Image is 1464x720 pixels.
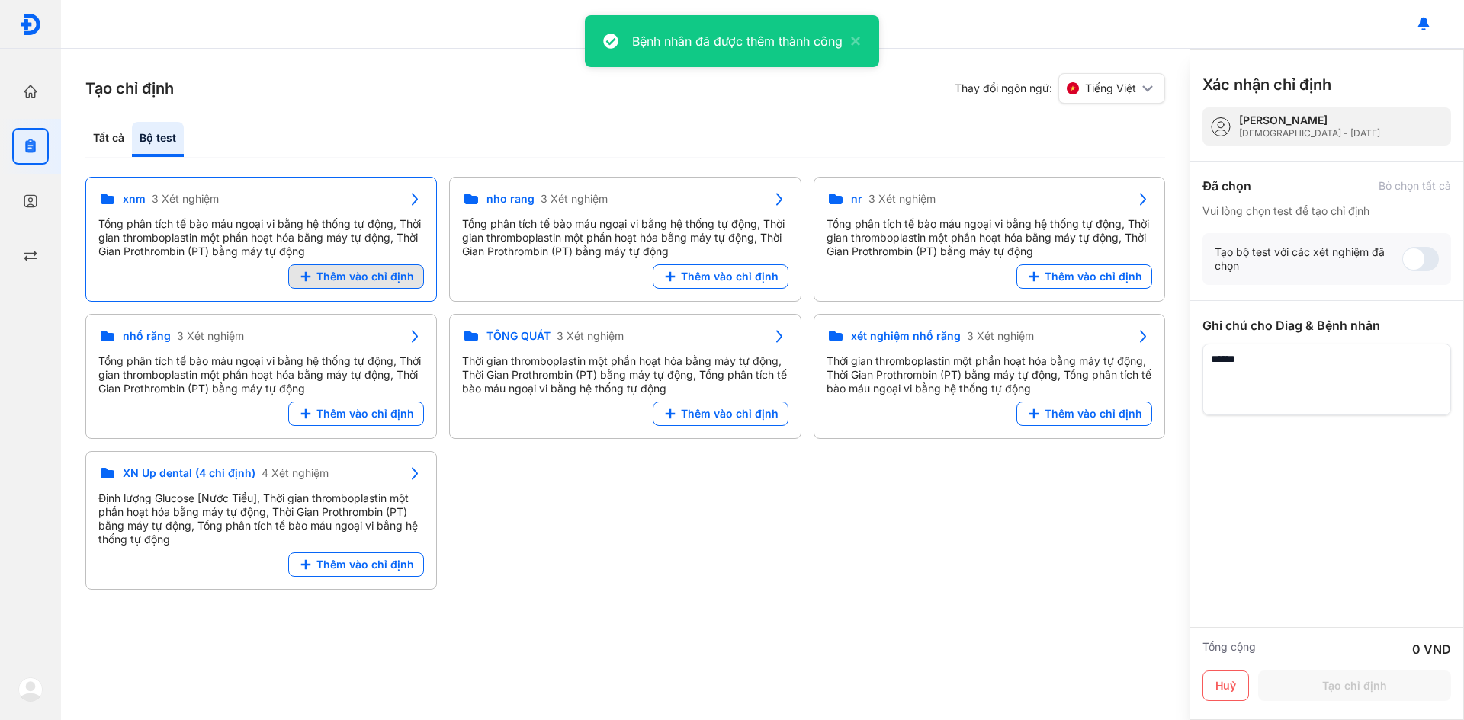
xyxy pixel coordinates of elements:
[827,354,1152,395] div: Thời gian thromboplastin một phần hoạt hóa bằng máy tự động, Thời Gian Prothrombin (PT) bằng máy ...
[1215,245,1402,273] div: Tạo bộ test với các xét nghiệm đã chọn
[1202,640,1256,658] div: Tổng cộng
[557,329,624,343] span: 3 Xét nghiệm
[967,329,1034,343] span: 3 Xét nghiệm
[1085,82,1136,95] span: Tiếng Việt
[132,122,184,157] div: Bộ test
[316,270,414,283] span: Thêm vào chỉ định
[316,558,414,571] span: Thêm vào chỉ định
[1239,114,1380,127] div: [PERSON_NAME]
[123,192,146,206] span: xnm
[681,270,779,283] span: Thêm vào chỉ định
[1202,316,1451,334] div: Ghi chú cho Diag & Bệnh nhân
[868,192,936,206] span: 3 Xét nghiệm
[851,329,961,343] span: xét nghiệm nhổ răng
[486,192,535,206] span: nho rang
[681,407,779,421] span: Thêm vào chỉ định
[98,354,424,395] div: Tổng phân tích tế bào máu ngoại vi bằng hệ thống tự động, Thời gian thromboplastin một phần hoạt ...
[177,329,244,343] span: 3 Xét nghiệm
[1379,179,1451,193] div: Bỏ chọn tất cả
[955,73,1165,104] div: Thay đổi ngôn ngữ:
[653,264,788,289] button: Thêm vào chỉ định
[462,354,788,395] div: Thời gian thromboplastin một phần hoạt hóa bằng máy tự động, Thời Gian Prothrombin (PT) bằng máy ...
[1016,264,1152,289] button: Thêm vào chỉ định
[152,192,219,206] span: 3 Xét nghiệm
[288,264,424,289] button: Thêm vào chỉ định
[18,677,43,702] img: logo
[1202,74,1331,95] h3: Xác nhận chỉ định
[1045,270,1142,283] span: Thêm vào chỉ định
[98,491,424,546] div: Định lượng Glucose [Nước Tiểu], Thời gian thromboplastin một phần hoạt hóa bằng máy tự động, Thời...
[123,466,255,480] span: XN Up dental (4 chỉ định)
[123,329,171,343] span: nhổ răng
[843,32,861,50] button: close
[541,192,608,206] span: 3 Xét nghiệm
[1202,670,1249,701] button: Huỷ
[653,402,788,426] button: Thêm vào chỉ định
[98,217,424,258] div: Tổng phân tích tế bào máu ngoại vi bằng hệ thống tự động, Thời gian thromboplastin một phần hoạt ...
[1016,402,1152,426] button: Thêm vào chỉ định
[1239,127,1380,139] div: [DEMOGRAPHIC_DATA] - [DATE]
[85,78,174,99] h3: Tạo chỉ định
[632,32,843,50] div: Bệnh nhân đã được thêm thành công
[316,407,414,421] span: Thêm vào chỉ định
[1258,670,1451,701] button: Tạo chỉ định
[1202,204,1451,218] div: Vui lòng chọn test để tạo chỉ định
[486,329,551,343] span: TỔNG QUÁT
[851,192,862,206] span: nr
[1045,407,1142,421] span: Thêm vào chỉ định
[827,217,1152,258] div: Tổng phân tích tế bào máu ngoại vi bằng hệ thống tự động, Thời gian thromboplastin một phần hoạt ...
[1202,177,1251,195] div: Đã chọn
[85,122,132,157] div: Tất cả
[288,402,424,426] button: Thêm vào chỉ định
[462,217,788,258] div: Tổng phân tích tế bào máu ngoại vi bằng hệ thống tự động, Thời gian thromboplastin một phần hoạt ...
[1412,640,1451,658] div: 0 VND
[288,552,424,577] button: Thêm vào chỉ định
[19,13,42,36] img: logo
[262,466,329,480] span: 4 Xét nghiệm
